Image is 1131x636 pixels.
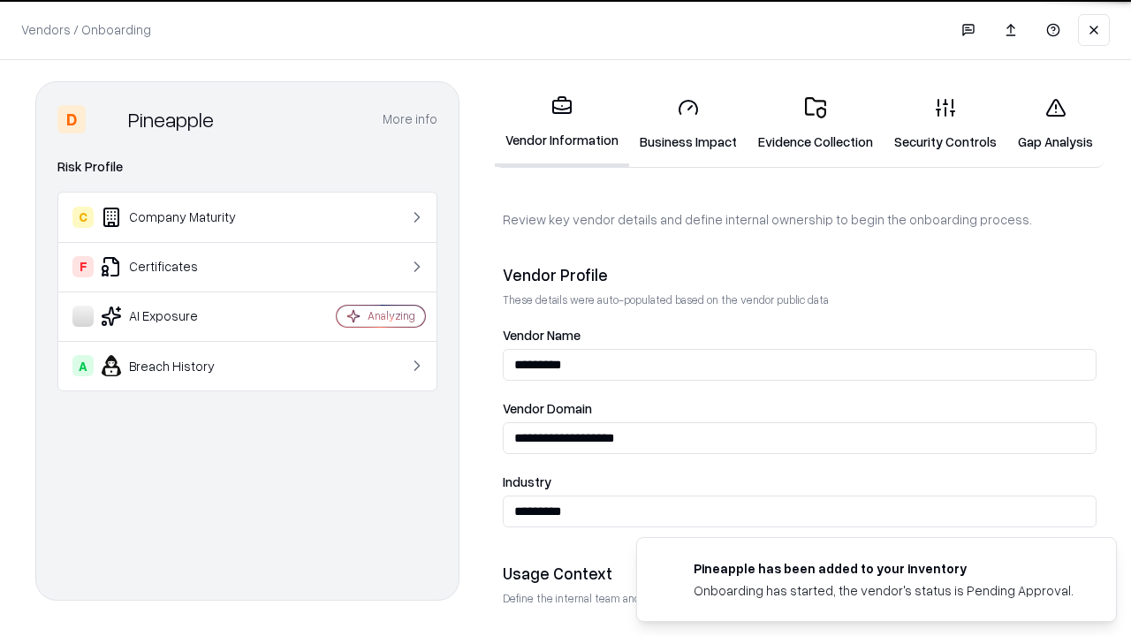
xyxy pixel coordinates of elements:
[503,402,1097,415] label: Vendor Domain
[503,475,1097,488] label: Industry
[72,355,284,376] div: Breach History
[495,81,629,167] a: Vendor Information
[368,308,415,323] div: Analyzing
[884,83,1007,165] a: Security Controls
[21,20,151,39] p: Vendors / Onboarding
[72,207,94,228] div: C
[72,207,284,228] div: Company Maturity
[503,563,1097,584] div: Usage Context
[128,105,214,133] div: Pineapple
[383,103,437,135] button: More info
[93,105,121,133] img: Pineapple
[72,306,284,327] div: AI Exposure
[694,581,1074,600] div: Onboarding has started, the vendor's status is Pending Approval.
[72,256,94,277] div: F
[629,83,748,165] a: Business Impact
[57,156,437,178] div: Risk Profile
[1007,83,1104,165] a: Gap Analysis
[503,591,1097,606] p: Define the internal team and reason for using this vendor. This helps assess business relevance a...
[503,264,1097,285] div: Vendor Profile
[503,292,1097,307] p: These details were auto-populated based on the vendor public data
[503,329,1097,342] label: Vendor Name
[694,559,1074,578] div: Pineapple has been added to your inventory
[658,559,679,580] img: pineappleenergy.com
[72,256,284,277] div: Certificates
[503,210,1097,229] p: Review key vendor details and define internal ownership to begin the onboarding process.
[72,355,94,376] div: A
[57,105,86,133] div: D
[748,83,884,165] a: Evidence Collection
